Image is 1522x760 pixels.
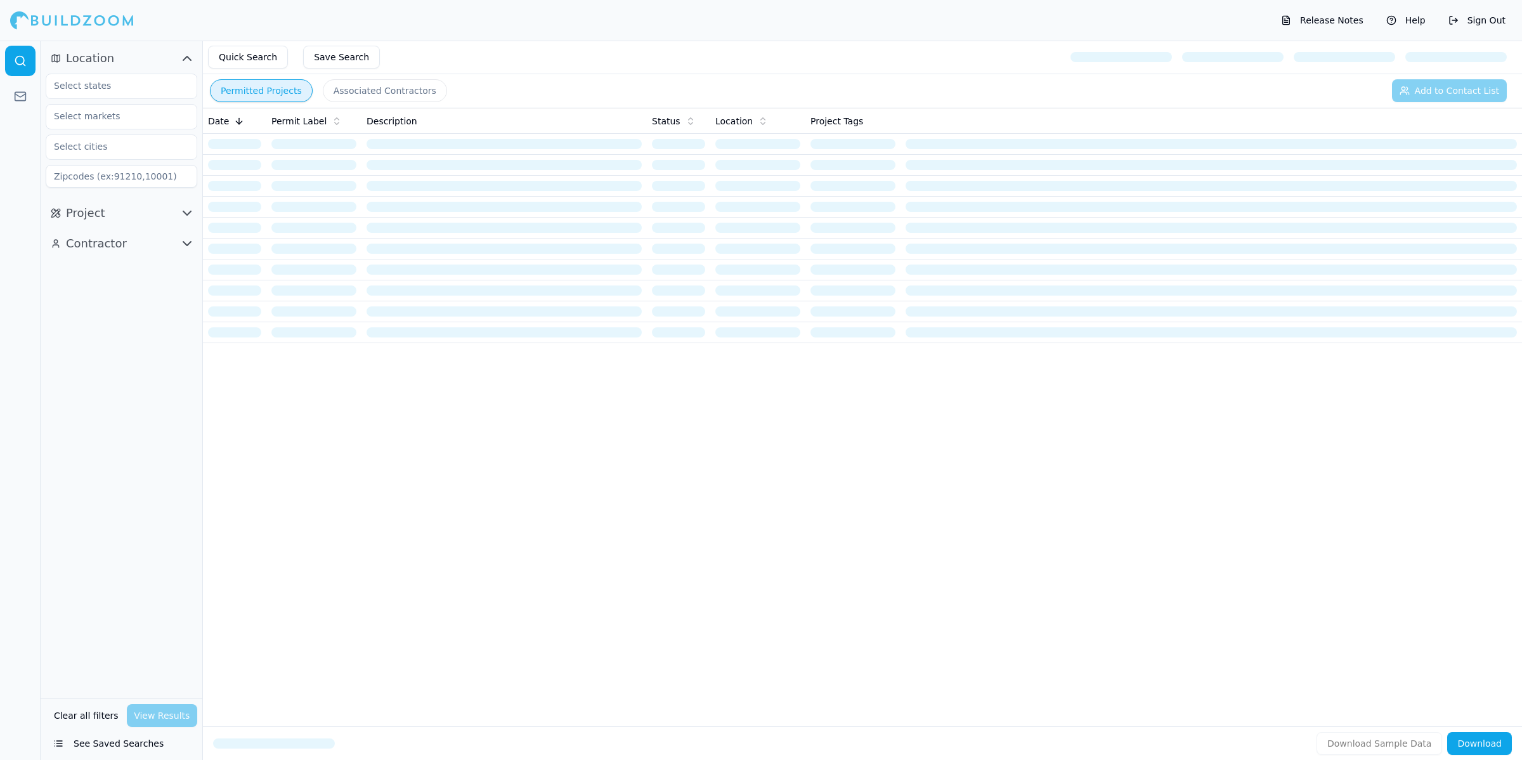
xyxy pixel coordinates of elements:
[1380,10,1432,30] button: Help
[46,48,197,69] button: Location
[367,115,417,128] span: Description
[210,79,313,102] button: Permitted Projects
[46,135,181,158] input: Select cities
[46,165,197,188] input: Zipcodes (ex:91210,10001)
[652,115,680,128] span: Status
[1275,10,1370,30] button: Release Notes
[208,46,288,69] button: Quick Search
[66,235,127,252] span: Contractor
[323,79,447,102] button: Associated Contractors
[810,115,863,128] span: Project Tags
[715,115,753,128] span: Location
[303,46,380,69] button: Save Search
[46,732,197,755] button: See Saved Searches
[66,204,105,222] span: Project
[46,74,181,97] input: Select states
[271,115,327,128] span: Permit Label
[1447,732,1512,755] button: Download
[51,704,122,727] button: Clear all filters
[46,105,181,128] input: Select markets
[46,233,197,254] button: Contractor
[208,115,229,128] span: Date
[1442,10,1512,30] button: Sign Out
[46,203,197,223] button: Project
[66,49,114,67] span: Location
